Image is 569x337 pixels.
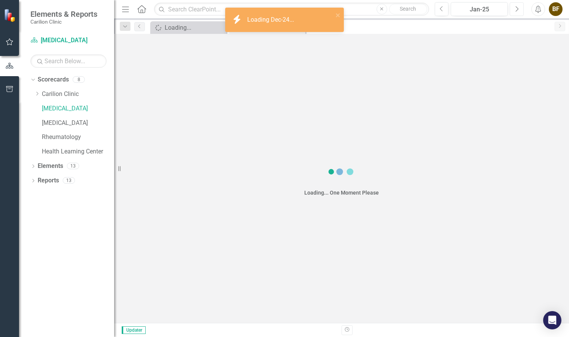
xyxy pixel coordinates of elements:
[165,23,224,32] div: Loading...
[304,189,379,196] div: Loading... One Moment Please
[38,75,69,84] a: Scorecards
[451,2,508,16] button: Jan-25
[42,147,114,156] a: Health Learning Center
[38,162,63,171] a: Elements
[38,176,59,185] a: Reports
[30,36,106,45] a: [MEDICAL_DATA]
[543,311,561,329] div: Open Intercom Messenger
[152,23,224,32] a: Loading...
[63,177,75,184] div: 13
[30,54,106,68] input: Search Below...
[389,4,427,14] button: Search
[42,119,114,128] a: [MEDICAL_DATA]
[4,9,17,22] img: ClearPoint Strategy
[122,326,146,334] span: Updater
[67,163,79,169] div: 13
[247,16,296,24] div: Loading Dec-24...
[30,19,97,25] small: Carilion Clinic
[335,11,341,19] button: close
[154,3,429,16] input: Search ClearPoint...
[42,104,114,113] a: [MEDICAL_DATA]
[549,2,563,16] button: BF
[400,6,416,12] span: Search
[42,90,114,99] a: Carilion Clinic
[73,77,85,83] div: 8
[42,133,114,142] a: Rheumatology
[30,10,97,19] span: Elements & Reports
[453,5,505,14] div: Jan-25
